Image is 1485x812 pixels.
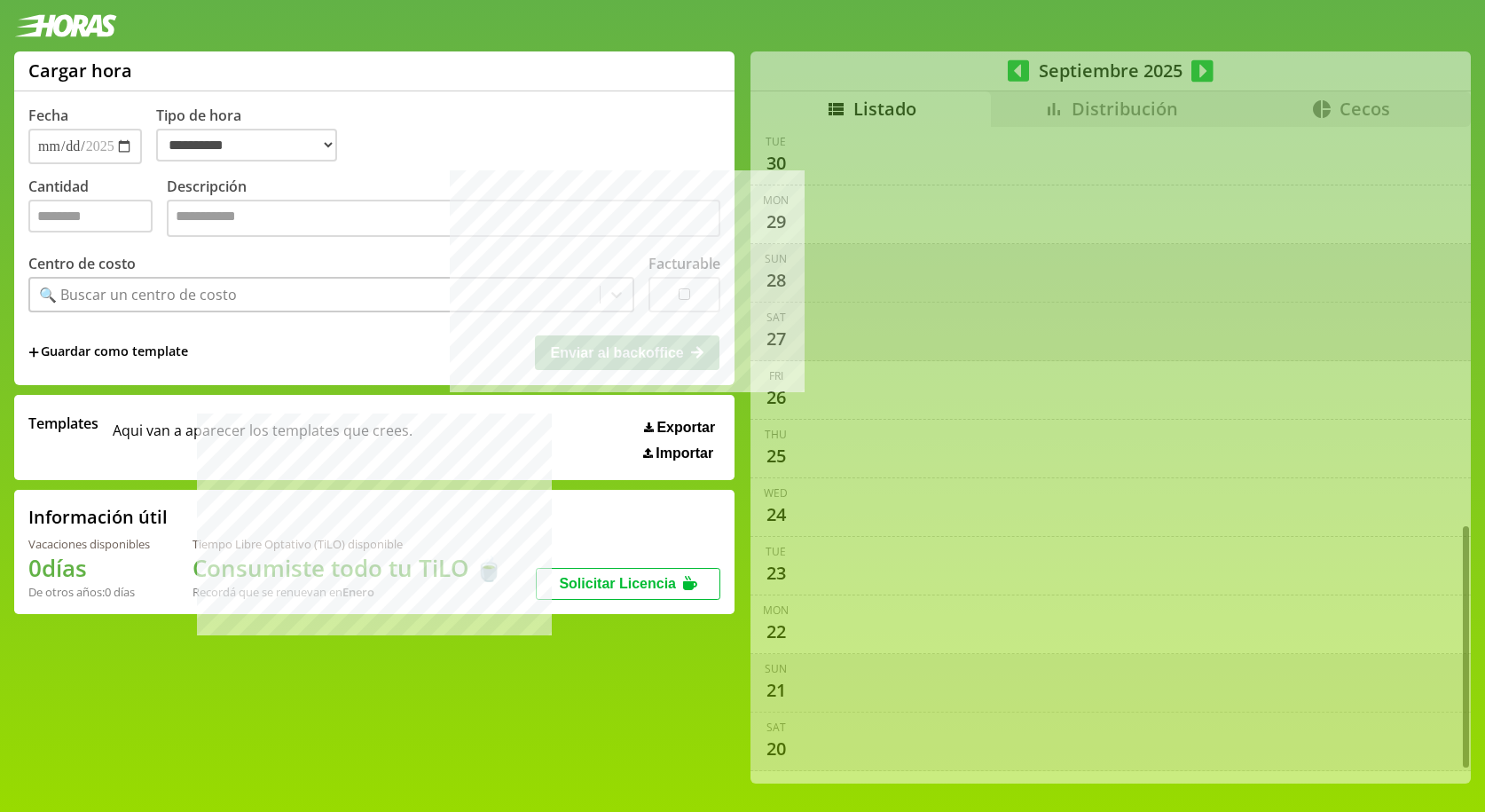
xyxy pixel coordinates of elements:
[192,552,503,584] h1: Consumiste todo tu TiLO 🍵
[167,177,720,241] label: Descripción
[28,505,168,529] h2: Información útil
[28,254,136,273] label: Centro de costo
[536,568,720,600] button: Solicitar Licencia
[156,129,337,162] select: Tipo de hora
[28,414,98,433] span: Templates
[192,536,503,552] div: Tiempo Libre Optativo (TiLO) disponible
[14,14,117,37] img: logotipo
[28,552,150,584] h1: 0 días
[559,576,676,591] span: Solicitar Licencia
[639,419,720,437] button: Exportar
[28,536,150,552] div: Vacaciones disponibles
[28,59,132,83] h1: Cargar hora
[28,177,167,241] label: Cantidad
[28,200,153,233] input: Cantidad
[192,584,503,600] div: Recordá que se renuevan en
[342,584,374,600] b: Enero
[28,343,39,362] span: +
[167,200,720,237] textarea: Descripción
[656,445,713,461] span: Importar
[28,106,68,125] label: Fecha
[648,254,720,273] label: Facturable
[28,343,188,362] span: +Guardar como template
[156,106,351,164] label: Tipo de hora
[28,584,150,600] div: De otros años: 0 días
[39,285,237,304] div: 🔍 Buscar un centro de costo
[656,420,715,436] span: Exportar
[113,414,412,461] span: Aqui van a aparecer los templates que crees.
